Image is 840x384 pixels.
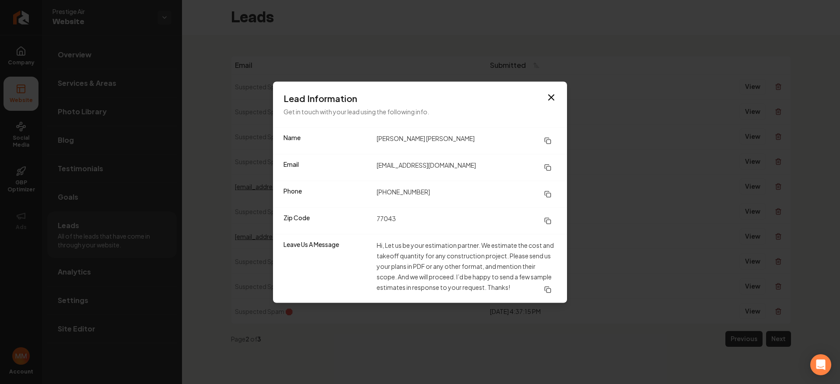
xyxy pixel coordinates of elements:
dt: Name [283,133,370,148]
dd: 77043 [377,213,556,229]
dd: Hi, Let us be your estimation partner. We estimate the cost and takeoff quantity for any construc... [377,240,556,297]
dd: [EMAIL_ADDRESS][DOMAIN_NAME] [377,159,556,175]
p: Get in touch with your lead using the following info. [283,106,556,116]
dd: [PERSON_NAME] [PERSON_NAME] [377,133,556,148]
dd: [PHONE_NUMBER] [377,186,556,202]
dt: Zip Code [283,213,370,229]
dt: Email [283,159,370,175]
dt: Phone [283,186,370,202]
dt: Leave Us A Message [283,240,370,297]
h3: Lead Information [283,92,556,104]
